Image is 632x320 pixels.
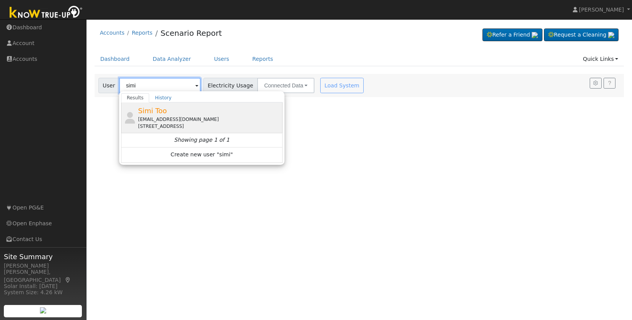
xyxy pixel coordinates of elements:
button: Settings [590,78,602,89]
div: [EMAIL_ADDRESS][DOMAIN_NAME] [138,116,281,123]
a: Dashboard [95,52,136,66]
div: [PERSON_NAME], [GEOGRAPHIC_DATA] [4,268,82,284]
a: Map [65,277,72,283]
div: [STREET_ADDRESS] [138,123,281,130]
span: [PERSON_NAME] [579,7,624,13]
span: Electricity Usage [203,78,258,93]
span: Simi Too [138,107,167,115]
a: Quick Links [577,52,624,66]
a: Refer a Friend [482,28,542,42]
a: Users [208,52,235,66]
a: History [149,93,177,102]
i: Showing page 1 of 1 [174,136,230,144]
a: Scenario Report [160,28,222,38]
img: retrieve [532,32,538,38]
a: Reports [132,30,153,36]
div: [PERSON_NAME] [4,262,82,270]
span: Site Summary [4,251,82,262]
a: Request a Cleaning [544,28,619,42]
a: Results [121,93,150,102]
span: User [98,78,120,93]
div: Solar Install: [DATE] [4,282,82,290]
img: retrieve [608,32,614,38]
img: Know True-Up [6,4,86,22]
img: retrieve [40,307,46,313]
div: System Size: 4.26 kW [4,288,82,297]
button: Connected Data [257,78,314,93]
input: Select a User [119,78,201,93]
a: Data Analyzer [147,52,197,66]
a: Reports [246,52,279,66]
a: Help Link [604,78,615,89]
span: Create new user "simi" [171,151,233,159]
a: Accounts [100,30,125,36]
